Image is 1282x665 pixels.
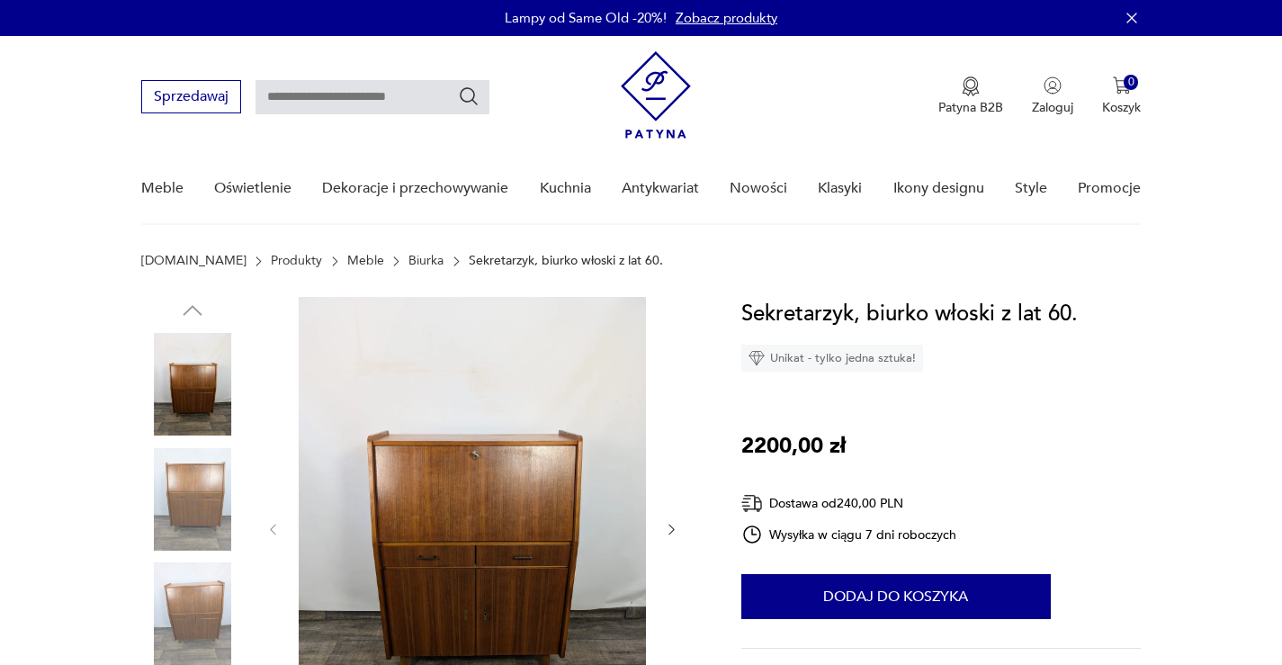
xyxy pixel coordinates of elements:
[141,562,244,665] img: Zdjęcie produktu Sekretarzyk, biurko włoski z lat 60.
[1078,154,1141,223] a: Promocje
[1124,75,1139,90] div: 0
[271,254,322,268] a: Produkty
[322,154,508,223] a: Dekoracje i przechowywanie
[741,574,1051,619] button: Dodaj do koszyka
[741,524,957,545] div: Wysyłka w ciągu 7 dni roboczych
[458,85,480,107] button: Szukaj
[141,154,184,223] a: Meble
[141,333,244,436] img: Zdjęcie produktu Sekretarzyk, biurko włoski z lat 60.
[141,254,247,268] a: [DOMAIN_NAME]
[893,154,984,223] a: Ikony designu
[741,429,846,463] p: 2200,00 zł
[741,492,957,515] div: Dostawa od 240,00 PLN
[741,345,923,372] div: Unikat - tylko jedna sztuka!
[962,76,980,96] img: Ikona medalu
[741,297,1078,331] h1: Sekretarzyk, biurko włoski z lat 60.
[214,154,291,223] a: Oświetlenie
[1044,76,1062,94] img: Ikonka użytkownika
[1102,76,1141,116] button: 0Koszyk
[141,92,241,104] a: Sprzedawaj
[141,80,241,113] button: Sprzedawaj
[621,51,691,139] img: Patyna - sklep z meblami i dekoracjami vintage
[505,9,667,27] p: Lampy od Same Old -20%!
[540,154,591,223] a: Kuchnia
[622,154,699,223] a: Antykwariat
[741,492,763,515] img: Ikona dostawy
[1015,154,1047,223] a: Style
[730,154,787,223] a: Nowości
[1032,99,1073,116] p: Zaloguj
[1032,76,1073,116] button: Zaloguj
[469,254,663,268] p: Sekretarzyk, biurko włoski z lat 60.
[408,254,444,268] a: Biurka
[938,76,1003,116] a: Ikona medaluPatyna B2B
[676,9,777,27] a: Zobacz produkty
[749,350,765,366] img: Ikona diamentu
[1102,99,1141,116] p: Koszyk
[938,76,1003,116] button: Patyna B2B
[1113,76,1131,94] img: Ikona koszyka
[347,254,384,268] a: Meble
[141,448,244,551] img: Zdjęcie produktu Sekretarzyk, biurko włoski z lat 60.
[938,99,1003,116] p: Patyna B2B
[818,154,862,223] a: Klasyki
